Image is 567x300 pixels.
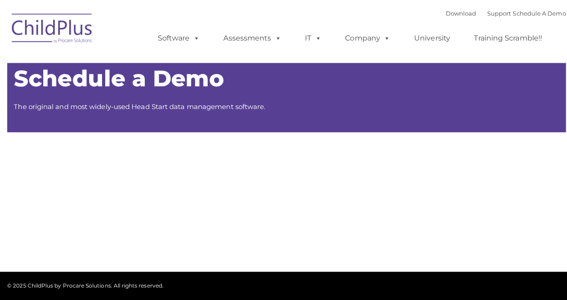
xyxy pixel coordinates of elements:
[333,29,395,47] a: Company
[147,29,206,47] a: Software
[507,10,560,17] a: Schedule A Demo
[212,29,287,47] a: Assessments
[460,29,545,47] a: Training Scramble!!
[482,10,505,17] a: Support
[441,10,560,17] font: |
[401,29,454,47] a: University
[14,101,263,109] span: The original and most widely-used Head Start data management software.
[7,279,162,286] span: © 2025 ChildPlus by Procare Solutions. All rights reserved.
[7,7,96,52] img: ChildPlus by Procare Solutions
[14,64,222,91] span: Schedule a Demo
[293,29,327,47] a: IT
[441,10,471,17] a: Download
